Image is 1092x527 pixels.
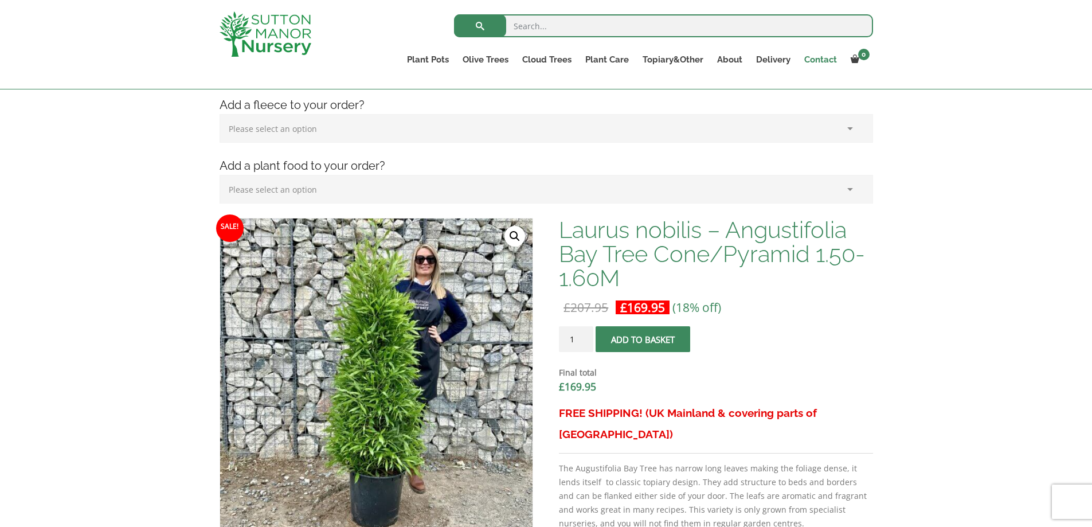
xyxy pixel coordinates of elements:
a: Plant Care [578,52,636,68]
a: Delivery [749,52,797,68]
h3: FREE SHIPPING! (UK Mainland & covering parts of [GEOGRAPHIC_DATA]) [559,403,872,445]
h1: Laurus nobilis – Angustifolia Bay Tree Cone/Pyramid 1.50-1.60M [559,218,872,290]
bdi: 169.95 [620,299,665,315]
a: About [710,52,749,68]
input: Search... [454,14,873,37]
bdi: 169.95 [559,380,596,393]
a: Contact [797,52,844,68]
span: £ [559,380,565,393]
span: 0 [858,49,870,60]
img: logo [220,11,311,57]
a: Plant Pots [400,52,456,68]
input: Product quantity [559,326,593,352]
a: Olive Trees [456,52,515,68]
span: (18% off) [672,299,721,315]
a: View full-screen image gallery [504,226,525,247]
h4: Add a fleece to your order? [211,96,882,114]
a: 0 [844,52,873,68]
a: Topiary&Other [636,52,710,68]
a: Cloud Trees [515,52,578,68]
span: £ [620,299,627,315]
span: Sale! [216,214,244,242]
span: £ [563,299,570,315]
button: Add to basket [596,326,690,352]
bdi: 207.95 [563,299,608,315]
dt: Final total [559,366,872,380]
h4: Add a plant food to your order? [211,157,882,175]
